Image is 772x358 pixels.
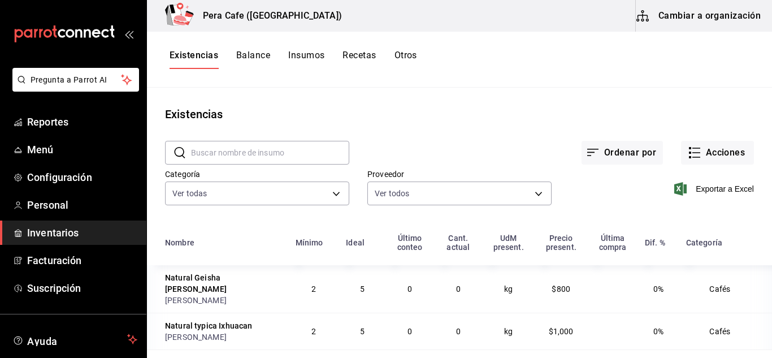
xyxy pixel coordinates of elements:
span: 0 [407,284,412,294]
button: Acciones [681,141,754,165]
span: 0% [653,327,663,336]
div: Dif. % [645,238,665,247]
a: Pregunta a Parrot AI [8,82,139,94]
td: Cafés [679,265,772,313]
label: Categoría [165,170,349,178]
div: Último conteo [392,234,427,252]
button: Insumos [288,50,324,69]
div: Cant. actual [441,234,476,252]
span: Personal [27,197,137,213]
label: Proveedor [367,170,552,178]
div: Existencias [165,106,223,123]
span: Ver todas [172,188,207,199]
button: Balance [236,50,270,69]
input: Buscar nombre de insumo [191,141,349,164]
h3: Pera Cafe ([GEOGRAPHIC_DATA]) [194,9,342,23]
div: Mínimo [296,238,323,247]
button: Ordenar por [582,141,663,165]
span: $1,000 [549,327,574,336]
button: open_drawer_menu [124,29,133,38]
td: Cafés [679,313,772,350]
div: navigation tabs [170,50,417,69]
div: [PERSON_NAME] [165,295,282,306]
div: Nombre [165,238,194,247]
span: Pregunta a Parrot AI [31,74,122,86]
div: Ideal [346,238,365,247]
button: Recetas [342,50,376,69]
div: Última compra [594,234,631,252]
button: Exportar a Excel [676,182,754,196]
span: Inventarios [27,225,137,240]
button: Pregunta a Parrot AI [12,68,139,92]
div: Precio present. [541,234,580,252]
span: 0 [456,284,461,294]
button: Otros [394,50,417,69]
span: Reportes [27,114,137,130]
span: Ver todos [375,188,409,199]
span: 0 [407,327,412,336]
button: Existencias [170,50,218,69]
span: Configuración [27,170,137,185]
span: 5 [360,284,365,294]
div: [PERSON_NAME] [165,331,282,343]
span: 5 [360,327,365,336]
div: Natural typica Ixhuacan [165,320,252,331]
span: 2 [311,327,316,336]
span: 0% [653,284,663,294]
td: kg [482,313,535,350]
span: Menú [27,142,137,157]
span: Ayuda [27,333,123,346]
span: Suscripción [27,281,137,296]
td: kg [482,265,535,313]
span: $800 [552,284,570,294]
div: Natural Geisha [PERSON_NAME] [165,272,282,295]
span: 2 [311,284,316,294]
div: UdM present. [489,234,528,252]
div: Categoría [686,238,722,247]
span: Facturación [27,253,137,268]
span: 0 [456,327,461,336]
